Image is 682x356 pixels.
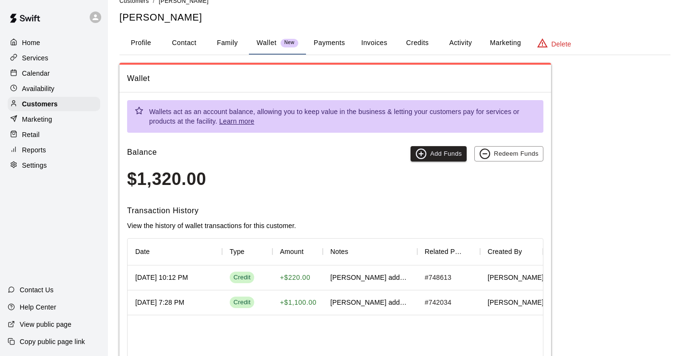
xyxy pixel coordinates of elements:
h6: Balance [127,146,157,161]
h6: Transaction History [127,205,543,217]
p: Help Center [20,302,56,312]
a: Retail [8,127,100,142]
div: Created By [480,238,543,265]
button: Add Funds [411,146,467,161]
p: Copy public page link [20,337,85,346]
a: #742034 [425,298,452,307]
p: Marketing [22,115,52,124]
button: Sort [150,245,163,258]
div: Credit [234,298,251,307]
div: Brad Shinavar added funds to wallet [330,298,410,307]
a: Calendar [8,66,100,80]
button: Sort [522,245,535,258]
button: Invoices [353,32,396,55]
p: Calendar [22,69,50,78]
p: Settings [22,161,47,170]
div: Wallets act as an account balance, allowing you to keep value in the business & letting your cust... [149,103,536,130]
p: + $220.00 [280,273,310,283]
button: Sort [464,245,477,258]
div: Amount [280,238,304,265]
div: Brad Shinavar added funds to wallet [330,273,410,282]
span: [PERSON_NAME] [488,273,544,282]
p: View public page [20,320,71,329]
h3: $1,320.00 [127,169,543,189]
span: [PERSON_NAME] [488,298,544,307]
button: Profile [119,32,163,55]
p: Retail [22,130,40,139]
button: Sort [304,245,317,258]
p: Home [22,38,40,47]
a: Services [8,51,100,65]
p: Wallet [257,38,277,48]
div: Amount [272,238,323,265]
div: Aug 6, 2025 7:28 PM [135,298,184,307]
p: + $1,100.00 [280,298,317,308]
div: Related Payment ID [425,238,464,265]
button: Sort [348,245,362,258]
p: Services [22,53,48,63]
div: Date [128,238,222,265]
a: Customers [8,97,100,111]
p: View the history of wallet transactions for this customer. [127,221,543,230]
p: Customers [22,99,58,109]
a: Home [8,35,100,50]
span: Wallet [127,72,543,85]
p: Availability [22,84,55,93]
div: Notes [330,238,348,265]
div: Type [222,238,272,265]
button: Sort [245,245,258,258]
button: Family [206,32,249,55]
button: Payments [306,32,353,55]
a: #748613 [425,273,452,282]
a: Marketing [8,112,100,126]
div: Related Payment ID [417,238,480,265]
div: Notes [323,238,417,265]
a: Availability [8,81,100,96]
button: Contact [163,32,206,55]
h5: [PERSON_NAME] [119,11,670,24]
a: Settings [8,158,100,172]
div: Aug 10, 2025 10:12 PM [135,273,188,282]
div: basic tabs example [119,32,670,55]
button: Redeem Funds [474,146,543,161]
div: Date [135,238,150,265]
button: Marketing [482,32,529,55]
a: Learn more [219,117,254,125]
p: Reports [22,145,46,155]
p: Delete [552,39,571,49]
p: Contact Us [20,285,54,295]
div: Type [230,238,245,265]
div: Credit [234,273,251,282]
a: Reports [8,143,100,157]
button: Activity [439,32,482,55]
span: New [281,40,298,46]
button: Credits [396,32,439,55]
div: Created By [488,238,522,265]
